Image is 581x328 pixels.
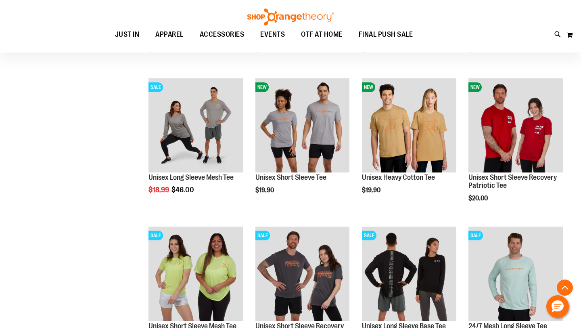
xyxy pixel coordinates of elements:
span: NEW [362,82,375,92]
span: EVENTS [260,25,285,44]
span: $19.90 [362,187,382,194]
a: Main Image of 1457095SALE [468,227,563,322]
div: product [144,74,247,215]
a: Unisex Short Sleeve TeeNEW [255,78,350,174]
span: SALE [468,231,483,240]
a: APPAREL [147,25,192,44]
img: Product image for Unisex Short Sleeve Mesh Tee [148,227,243,321]
button: Back To Top [557,280,573,296]
span: JUST IN [115,25,140,44]
img: Product image for Unisex Long Sleeve Base Tee [362,227,456,321]
a: Product image for Unisex Long Sleeve Base TeeSALE [362,227,456,322]
a: Unisex Long Sleeve Mesh Tee primary imageSALE [148,78,243,174]
a: Unisex Short Sleeve Recovery Patriotic Tee [468,173,557,189]
a: JUST IN [107,25,148,44]
span: NEW [255,82,269,92]
span: ACCESSORIES [200,25,245,44]
a: Product image for Unisex Short Sleeve Recovery Patriotic TeeNEW [468,78,563,174]
span: SALE [148,231,163,240]
a: FINAL PUSH SALE [351,25,421,44]
button: Hello, have a question? Let’s chat. [546,295,569,318]
img: Unisex Heavy Cotton Tee [362,78,456,173]
a: ACCESSORIES [192,25,253,44]
span: $19.90 [255,187,275,194]
a: Unisex Long Sleeve Mesh Tee [148,173,234,181]
span: $18.99 [148,186,170,194]
img: Shop Orangetheory [246,8,335,25]
img: Unisex Long Sleeve Mesh Tee primary image [148,78,243,173]
span: SALE [362,231,376,240]
a: Unisex Short Sleeve Tee [255,173,326,181]
a: OTF AT HOME [293,25,351,44]
span: SALE [148,82,163,92]
img: Product image for Unisex Short Sleeve Recovery Tee [255,227,350,321]
a: EVENTS [252,25,293,44]
div: product [358,74,460,215]
span: $20.00 [468,195,489,202]
a: Unisex Heavy Cotton Tee [362,173,435,181]
div: product [251,74,354,215]
span: FINAL PUSH SALE [359,25,413,44]
img: Main Image of 1457095 [468,227,563,321]
span: NEW [468,82,482,92]
a: Product image for Unisex Short Sleeve Mesh TeeSALE [148,227,243,322]
img: Unisex Short Sleeve Tee [255,78,350,173]
span: APPAREL [155,25,184,44]
span: $46.00 [171,186,195,194]
span: SALE [255,231,270,240]
img: Product image for Unisex Short Sleeve Recovery Patriotic Tee [468,78,563,173]
a: Product image for Unisex Short Sleeve Recovery TeeSALE [255,227,350,322]
span: OTF AT HOME [301,25,343,44]
a: Unisex Heavy Cotton TeeNEW [362,78,456,174]
div: product [464,74,567,223]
